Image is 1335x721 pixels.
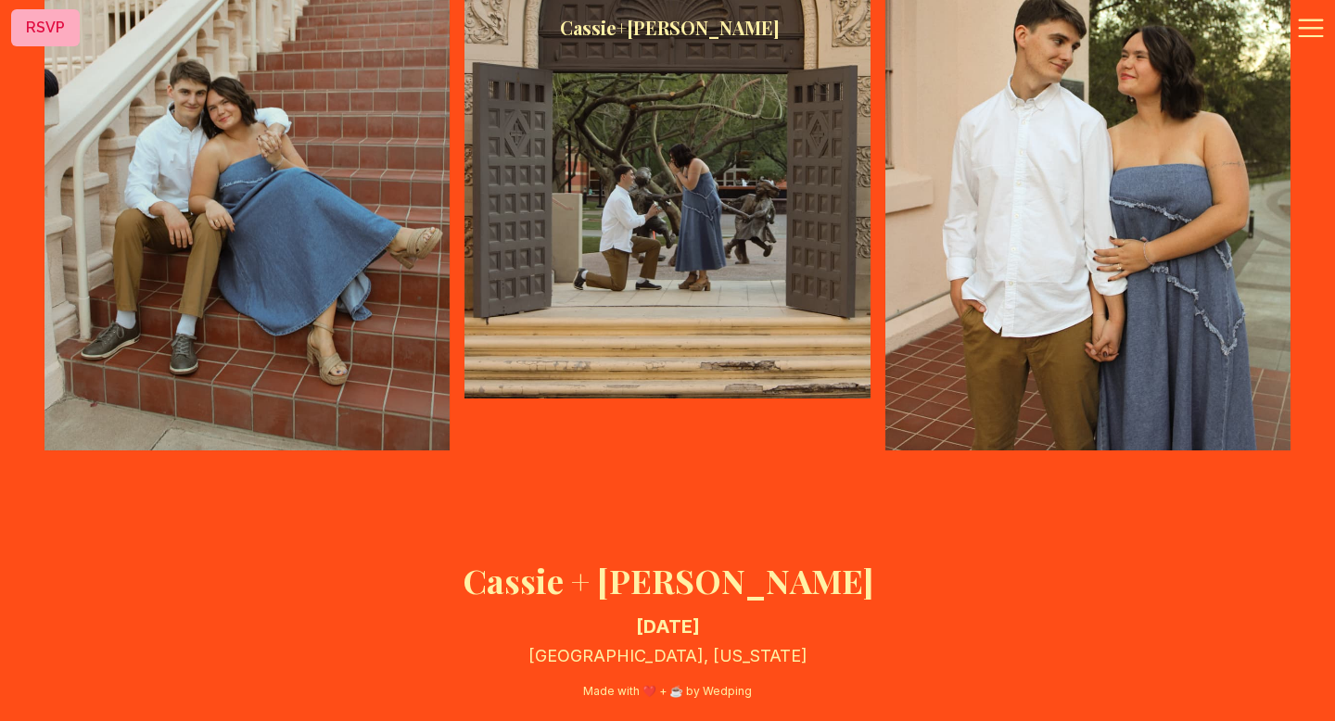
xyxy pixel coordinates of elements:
[463,562,873,599] h1: Cassie + [PERSON_NAME]
[636,613,700,639] p: [DATE]
[560,19,780,37] span: Cassie + [PERSON_NAME]
[703,684,752,698] a: Wedping
[11,9,80,46] a: RSVP
[583,684,752,699] div: Made with ❤️ + ☕ by
[528,643,807,669] p: [GEOGRAPHIC_DATA], [US_STATE]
